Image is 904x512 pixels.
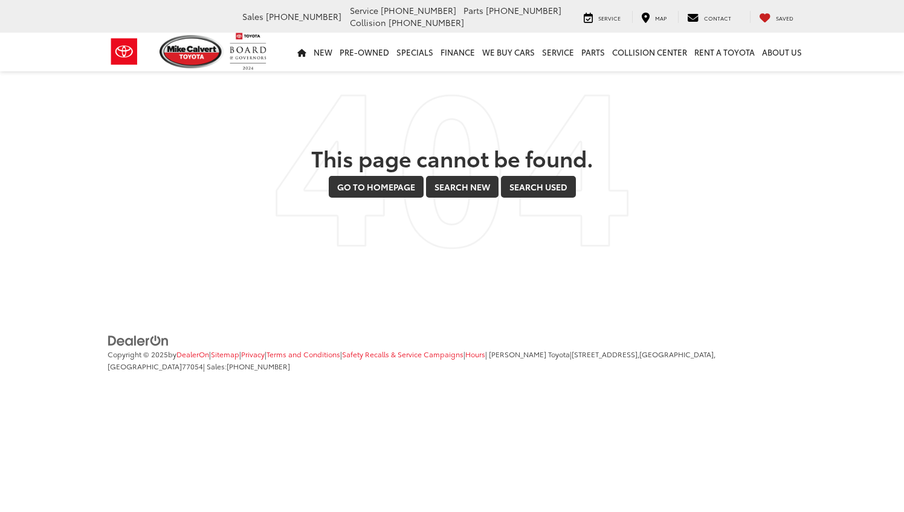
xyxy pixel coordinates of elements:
[578,33,609,71] a: Parts
[463,349,485,359] span: |
[209,349,239,359] span: |
[108,361,182,371] span: [GEOGRAPHIC_DATA]
[655,14,667,22] span: Map
[108,146,796,170] h2: This page cannot be found.
[598,14,621,22] span: Service
[329,176,424,198] a: Go to Homepage
[501,176,576,198] a: Search Used
[242,10,263,22] span: Sales
[340,349,463,359] span: |
[479,33,538,71] a: WE BUY CARS
[381,4,456,16] span: [PHONE_NUMBER]
[227,361,290,371] span: [PHONE_NUMBER]
[160,35,224,68] img: Mike Calvert Toyota
[241,349,265,359] a: Privacy
[632,11,676,23] a: Map
[168,349,209,359] span: by
[294,33,310,71] a: Home
[750,11,802,23] a: My Saved Vehicles
[776,14,793,22] span: Saved
[609,33,691,71] a: Collision Center
[342,349,463,359] a: Safety Recalls & Service Campaigns, Opens in a new tab
[485,349,570,359] span: | [PERSON_NAME] Toyota
[463,4,483,16] span: Parts
[102,32,147,71] img: Toyota
[350,4,378,16] span: Service
[266,10,341,22] span: [PHONE_NUMBER]
[678,11,740,23] a: Contact
[350,16,386,28] span: Collision
[393,33,437,71] a: Specials
[239,349,265,359] span: |
[575,11,630,23] a: Service
[176,349,209,359] a: DealerOn Home Page
[639,349,715,359] span: [GEOGRAPHIC_DATA],
[310,33,336,71] a: New
[389,16,464,28] span: [PHONE_NUMBER]
[108,334,169,346] a: DealerOn
[336,33,393,71] a: Pre-Owned
[465,349,485,359] a: Hours
[266,349,340,359] a: Terms and Conditions
[691,33,758,71] a: Rent a Toyota
[486,4,561,16] span: [PHONE_NUMBER]
[572,349,639,359] span: [STREET_ADDRESS],
[426,176,499,198] a: Search New
[182,361,203,371] span: 77054
[203,361,290,371] span: | Sales:
[108,349,168,359] span: Copyright © 2025
[704,14,731,22] span: Contact
[108,334,169,348] img: DealerOn
[758,33,806,71] a: About Us
[265,349,340,359] span: |
[211,349,239,359] a: Sitemap
[538,33,578,71] a: Service
[437,33,479,71] a: Finance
